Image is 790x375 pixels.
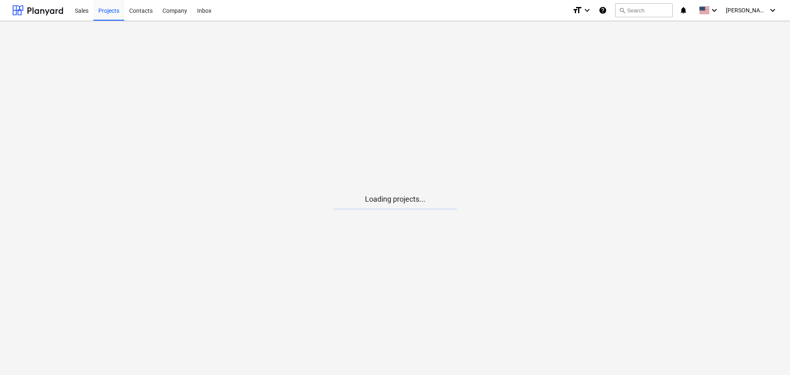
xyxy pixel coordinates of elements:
p: Loading projects... [333,194,457,204]
i: keyboard_arrow_down [582,5,592,15]
iframe: Chat Widget [749,335,790,375]
span: [PERSON_NAME] [726,7,767,14]
span: search [619,7,625,14]
button: Search [615,3,673,17]
i: keyboard_arrow_down [768,5,778,15]
i: keyboard_arrow_down [709,5,719,15]
i: notifications [679,5,688,15]
i: Knowledge base [599,5,607,15]
i: format_size [572,5,582,15]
